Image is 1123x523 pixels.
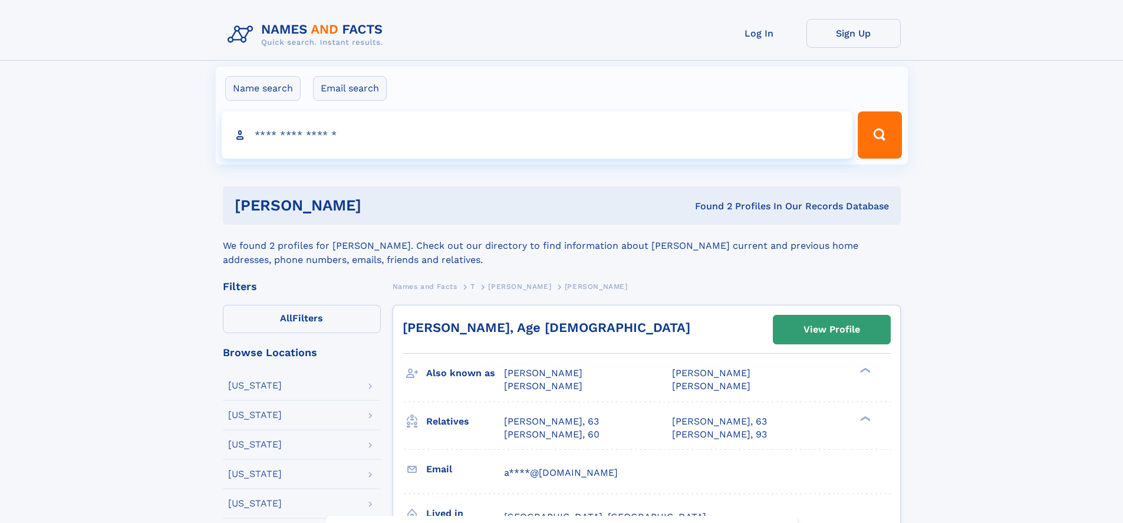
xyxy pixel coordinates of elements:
[223,19,393,51] img: Logo Names and Facts
[313,76,387,101] label: Email search
[672,367,750,379] span: [PERSON_NAME]
[488,282,551,291] span: [PERSON_NAME]
[672,415,767,428] a: [PERSON_NAME], 63
[426,363,504,383] h3: Also known as
[223,347,381,358] div: Browse Locations
[672,380,750,392] span: [PERSON_NAME]
[504,428,600,441] a: [PERSON_NAME], 60
[228,469,282,479] div: [US_STATE]
[223,225,901,267] div: We found 2 profiles for [PERSON_NAME]. Check out our directory to find information about [PERSON_...
[223,305,381,333] label: Filters
[857,367,871,374] div: ❯
[857,415,871,422] div: ❯
[426,459,504,479] h3: Email
[426,412,504,432] h3: Relatives
[504,415,599,428] a: [PERSON_NAME], 63
[280,313,292,324] span: All
[403,320,690,335] a: [PERSON_NAME], Age [DEMOGRAPHIC_DATA]
[228,381,282,390] div: [US_STATE]
[773,315,890,344] a: View Profile
[672,428,767,441] a: [PERSON_NAME], 93
[565,282,628,291] span: [PERSON_NAME]
[470,279,475,294] a: T
[858,111,901,159] button: Search Button
[803,316,860,343] div: View Profile
[470,282,475,291] span: T
[712,19,806,48] a: Log In
[222,111,853,159] input: search input
[528,200,889,213] div: Found 2 Profiles In Our Records Database
[393,279,457,294] a: Names and Facts
[504,380,582,392] span: [PERSON_NAME]
[504,367,582,379] span: [PERSON_NAME]
[806,19,901,48] a: Sign Up
[228,440,282,449] div: [US_STATE]
[235,198,528,213] h1: [PERSON_NAME]
[228,410,282,420] div: [US_STATE]
[504,511,706,522] span: [GEOGRAPHIC_DATA], [GEOGRAPHIC_DATA]
[225,76,301,101] label: Name search
[228,499,282,508] div: [US_STATE]
[488,279,551,294] a: [PERSON_NAME]
[223,281,381,292] div: Filters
